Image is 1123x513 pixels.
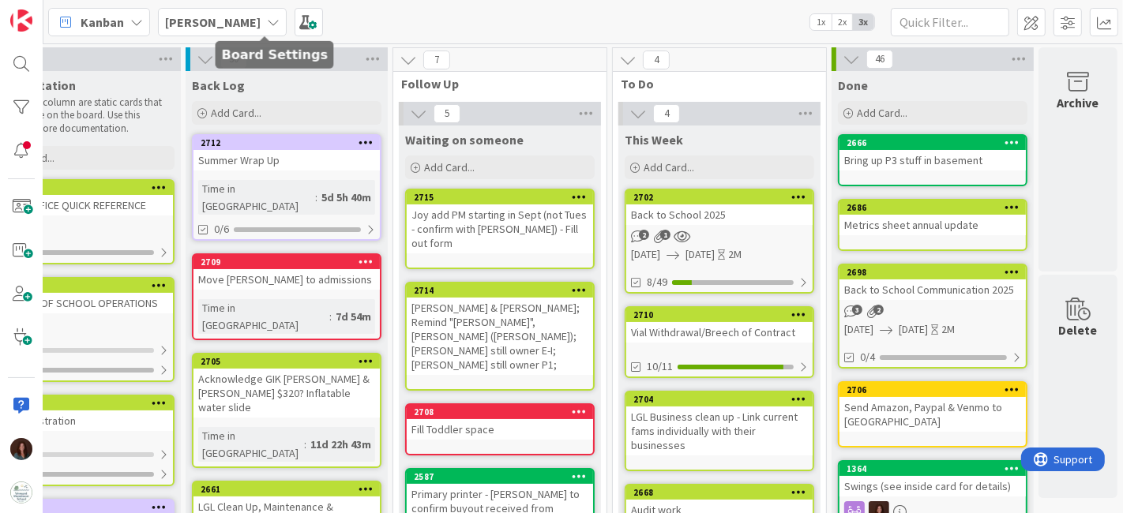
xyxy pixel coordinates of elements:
div: 2714 [407,283,593,298]
span: Done [838,77,868,93]
div: 2709Move [PERSON_NAME] to admissions [193,255,380,290]
span: 0/4 [860,349,875,365]
a: 2698Back to School Communication 2025[DATE][DATE]2M0/4 [838,264,1027,369]
div: 2708Fill Toddler space [407,405,593,440]
span: 1 [660,230,670,240]
span: Add Card... [644,160,694,174]
div: 11d 22h 43m [306,436,375,453]
a: 2704LGL Business clean up - Link current fams individually with their businesses [625,391,814,471]
a: 2712Summer Wrap UpTime in [GEOGRAPHIC_DATA]:5d 5h 40m0/6 [192,134,381,241]
span: : [315,189,317,206]
div: 2714 [414,285,593,296]
span: Add Card... [857,106,907,120]
div: [PERSON_NAME] & [PERSON_NAME]; Remind "[PERSON_NAME]", [PERSON_NAME] ([PERSON_NAME]); [PERSON_NAM... [407,298,593,375]
div: 2666 [847,137,1026,148]
div: 2666Bring up P3 stuff in basement [839,136,1026,170]
div: 2668 [626,485,813,500]
a: 2702Back to School 2025[DATE][DATE]2M8/49 [625,189,814,294]
a: 2708Fill Toddler space [405,403,595,455]
div: Delete [1059,320,1098,339]
a: 2715Joy add PM starting in Sept (not Tues - confirm with [PERSON_NAME]) - Fill out form [405,189,595,269]
div: 7d 54m [332,308,375,325]
img: avatar [10,481,32,504]
div: Back to School 2025 [626,204,813,225]
span: 2 [873,305,884,315]
div: 2704LGL Business clean up - Link current fams individually with their businesses [626,392,813,455]
div: Vial Withdrawal/Breech of Contract [626,322,813,343]
div: 2710 [633,309,813,320]
div: 2698 [847,267,1026,278]
input: Quick Filter... [891,8,1009,36]
span: 8/49 [647,274,667,290]
a: 2666Bring up P3 stuff in basement [838,134,1027,186]
div: Metrics sheet annual update [839,215,1026,235]
div: 2708 [414,406,593,418]
span: 3x [853,14,874,30]
span: To Do [621,76,806,92]
div: Joy add PM starting in Sept (not Tues - confirm with [PERSON_NAME]) - Fill out form [407,204,593,253]
a: 2714[PERSON_NAME] & [PERSON_NAME]; Remind "[PERSON_NAME]", [PERSON_NAME] ([PERSON_NAME]); [PERSON... [405,282,595,391]
div: Time in [GEOGRAPHIC_DATA] [198,180,315,215]
div: 2712Summer Wrap Up [193,136,380,170]
div: 2712 [193,136,380,150]
div: 5d 5h 40m [317,189,375,206]
a: 2710Vial Withdrawal/Breech of Contract10/11 [625,306,814,378]
div: 2706 [847,384,1026,395]
div: 2686 [847,202,1026,213]
div: 2661 [193,482,380,496]
h5: Board Settings [222,47,328,62]
div: Time in [GEOGRAPHIC_DATA] [198,299,329,334]
div: 2715Joy add PM starting in Sept (not Tues - confirm with [PERSON_NAME]) - Fill out form [407,190,593,253]
div: 2702Back to School 2025 [626,190,813,225]
div: 2587 [407,470,593,484]
div: Send Amazon, Paypal & Venmo to [GEOGRAPHIC_DATA] [839,397,1026,432]
div: 2698Back to School Communication 2025 [839,265,1026,300]
span: Waiting on someone [405,132,524,148]
div: 2715 [414,192,593,203]
span: 2 [639,230,649,240]
div: 2686Metrics sheet annual update [839,200,1026,235]
div: Acknowledge GIK [PERSON_NAME] & [PERSON_NAME] $320? Inflatable water slide [193,369,380,418]
div: 2702 [626,190,813,204]
span: [DATE] [844,321,873,338]
div: 2M [941,321,955,338]
div: 2715 [407,190,593,204]
div: Swings (see inside card for details) [839,476,1026,496]
div: 2708 [407,405,593,419]
span: [DATE] [685,246,715,263]
img: Visit kanbanzone.com [10,9,32,32]
span: : [329,308,332,325]
a: 2709Move [PERSON_NAME] to admissionsTime in [GEOGRAPHIC_DATA]:7d 54m [192,253,381,340]
div: 2706 [839,383,1026,397]
a: 2686Metrics sheet annual update [838,199,1027,251]
div: Archive [1057,93,1099,112]
span: 0/6 [214,221,229,238]
div: 2705 [193,354,380,369]
div: 2M [728,246,742,263]
div: Bring up P3 stuff in basement [839,150,1026,170]
a: 2705Acknowledge GIK [PERSON_NAME] & [PERSON_NAME] $320? Inflatable water slideTime in [GEOGRAPHIC... [192,353,381,468]
span: Add Card... [424,160,475,174]
b: [PERSON_NAME] [165,14,261,30]
span: 1x [810,14,832,30]
div: 2661 [201,484,380,495]
span: [DATE] [631,246,660,263]
span: : [304,436,306,453]
span: 7 [423,51,450,69]
span: 4 [653,104,680,123]
span: 5 [434,104,460,123]
div: 1364Swings (see inside card for details) [839,462,1026,496]
span: 3 [852,305,862,315]
span: Back Log [192,77,245,93]
div: 2710Vial Withdrawal/Breech of Contract [626,308,813,343]
span: [DATE] [899,321,928,338]
div: 2668 [633,487,813,498]
div: 2706Send Amazon, Paypal & Venmo to [GEOGRAPHIC_DATA] [839,383,1026,432]
span: Support [33,2,72,21]
div: Summer Wrap Up [193,150,380,170]
div: Time in [GEOGRAPHIC_DATA] [198,427,304,462]
div: 2709 [201,256,380,268]
div: 2587 [414,471,593,482]
span: Add Card... [211,106,261,120]
div: 2702 [633,192,813,203]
